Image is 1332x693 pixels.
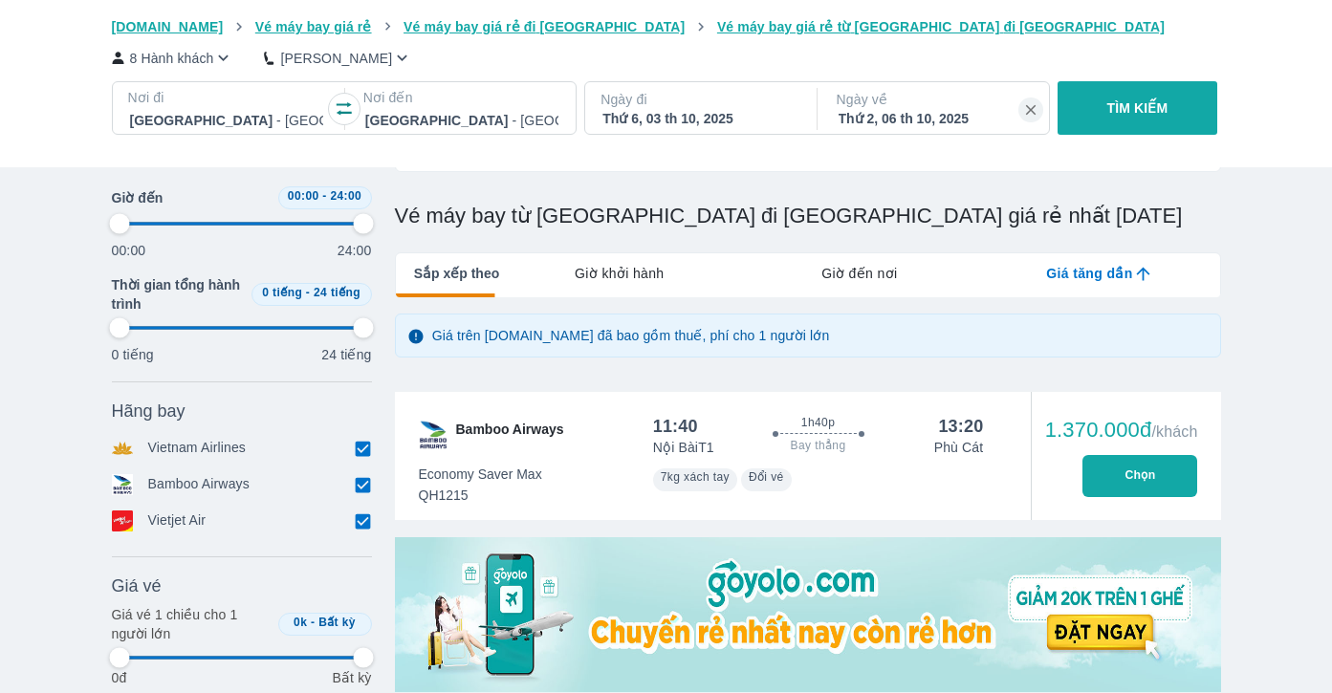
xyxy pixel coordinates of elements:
[404,19,685,34] span: Vé máy bay giá rẻ đi [GEOGRAPHIC_DATA]
[314,286,360,299] span: 24 tiếng
[148,474,250,495] p: Bamboo Airways
[418,420,448,450] img: QH
[432,326,830,345] p: Giá trên [DOMAIN_NAME] đã bao gồm thuế, phí cho 1 người lớn
[602,109,796,128] div: Thứ 6, 03 th 10, 2025
[1107,98,1168,118] p: TÌM KIẾM
[112,48,234,68] button: 8 Hành khách
[112,574,162,597] span: Giá vé
[363,88,560,107] p: Nơi đến
[332,668,371,687] p: Bất kỳ
[330,189,361,203] span: 24:00
[112,668,127,687] p: 0đ
[395,203,1221,229] h1: Vé máy bay từ [GEOGRAPHIC_DATA] đi [GEOGRAPHIC_DATA] giá rẻ nhất [DATE]
[419,486,542,505] span: QH1215
[112,605,271,643] p: Giá vé 1 chiều cho 1 người lớn
[1046,264,1132,283] span: Giá tăng dần
[112,188,164,207] span: Giờ đến
[112,400,186,422] span: Hãng bay
[414,264,500,283] span: Sắp xếp theo
[112,275,244,314] span: Thời gian tổng hành trình
[130,49,214,68] p: 8 Hành khách
[280,49,392,68] p: [PERSON_NAME]
[112,241,146,260] p: 00:00
[801,415,835,430] span: 1h40p
[255,19,372,34] span: Vé máy bay giá rẻ
[1082,455,1197,497] button: Chọn
[749,470,784,484] span: Đổi vé
[600,90,797,109] p: Ngày đi
[499,253,1219,293] div: lab API tabs example
[321,345,371,364] p: 24 tiếng
[661,470,730,484] span: 7kg xách tay
[419,465,542,484] span: Economy Saver Max
[306,286,310,299] span: -
[1045,419,1198,442] div: 1.370.000đ
[311,616,315,629] span: -
[938,415,983,438] div: 13:20
[112,19,224,34] span: [DOMAIN_NAME]
[837,90,1034,109] p: Ngày về
[264,48,412,68] button: [PERSON_NAME]
[338,241,372,260] p: 24:00
[934,438,984,457] p: Phù Cát
[148,438,247,459] p: Vietnam Airlines
[653,438,714,457] p: Nội Bài T1
[148,510,207,531] p: Vietjet Air
[322,189,326,203] span: -
[112,17,1221,36] nav: breadcrumb
[575,264,664,283] span: Giờ khởi hành
[839,109,1032,128] div: Thứ 2, 06 th 10, 2025
[294,616,307,629] span: 0k
[821,264,897,283] span: Giờ đến nơi
[128,88,325,107] p: Nơi đi
[288,189,319,203] span: 00:00
[112,345,154,364] p: 0 tiếng
[318,616,356,629] span: Bất kỳ
[1058,81,1217,135] button: TÌM KIẾM
[395,537,1221,692] img: media-0
[456,420,564,450] span: Bamboo Airways
[653,415,698,438] div: 11:40
[717,19,1165,34] span: Vé máy bay giá rẻ từ [GEOGRAPHIC_DATA] đi [GEOGRAPHIC_DATA]
[1151,423,1197,440] span: /khách
[262,286,302,299] span: 0 tiếng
